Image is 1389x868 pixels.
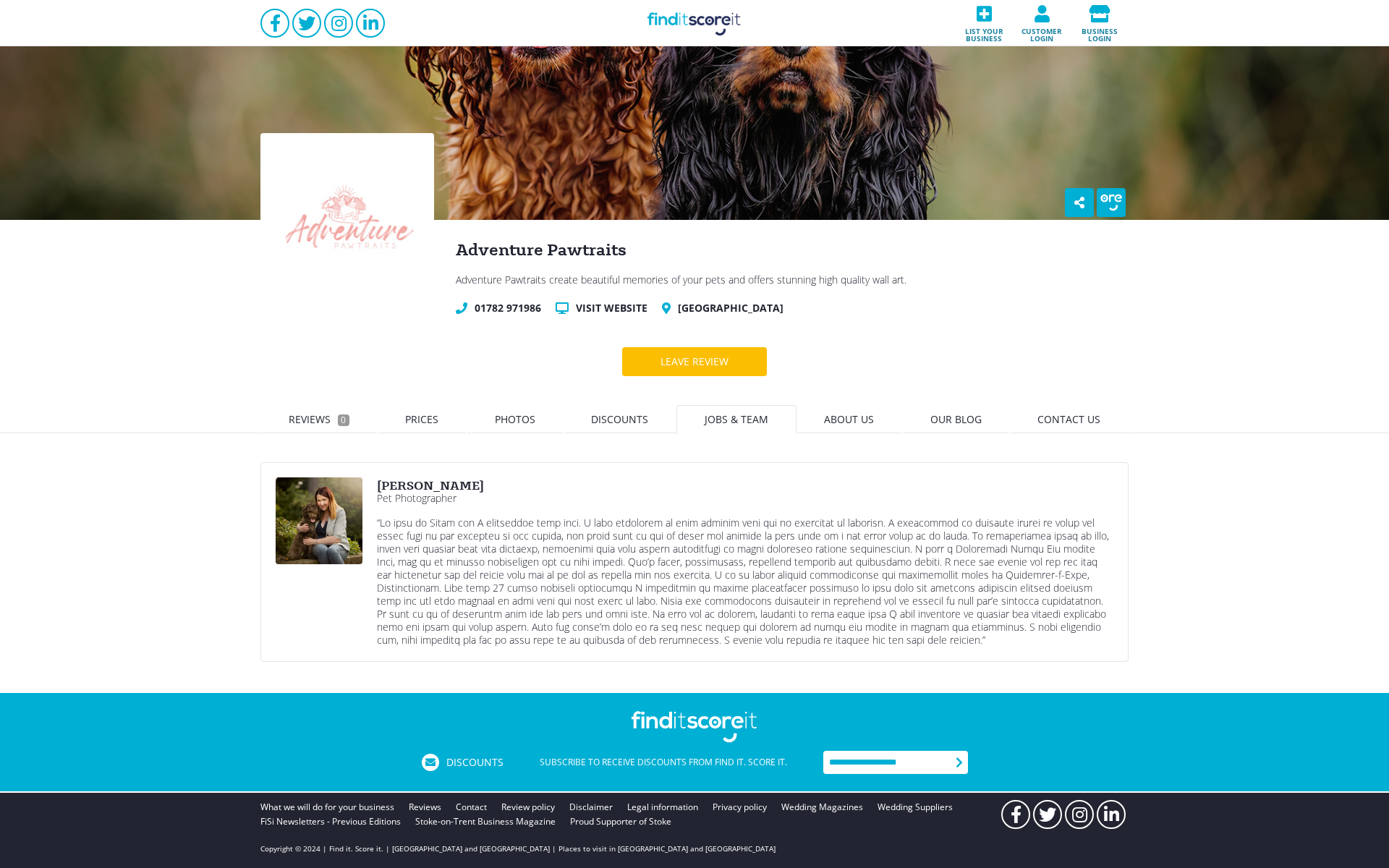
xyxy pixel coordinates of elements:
a: Proud Supporter of Stoke [570,814,671,829]
div: Pet Photographer [377,493,1113,503]
div: Adventure Pawtraits create beautiful memories of your pets and offers stunning high quality wall ... [456,273,1129,286]
a: [GEOGRAPHIC_DATA] [678,301,783,315]
span: List your business [959,22,1008,42]
span: Discounts [446,757,504,767]
a: Prices [378,405,467,434]
a: Leave review [622,347,767,376]
span: Business login [1075,22,1124,42]
a: Reviews [409,800,441,814]
a: Privacy policy [713,800,767,814]
p: Copyright © 2024 | Find it. Score it. | [GEOGRAPHIC_DATA] and [GEOGRAPHIC_DATA] | Places to visit... [260,843,776,854]
a: Discounts [564,405,677,434]
a: Contact us [1010,405,1129,434]
a: Contact [456,800,487,814]
div: Subscribe to receive discounts from Find it. Score it. [504,754,823,771]
a: Disclaimer [569,800,613,814]
a: Visit website [576,301,647,315]
span: Photos [495,412,535,426]
a: Stoke-on-Trent Business Magazine [415,814,556,829]
a: FiSi Newsletters - Previous Editions [260,814,401,829]
a: Wedding Suppliers [878,800,953,814]
a: Business login [1071,1,1129,46]
div: [PERSON_NAME] [377,477,1113,493]
a: Jobs & Team [676,405,797,434]
a: Our blog [902,405,1010,434]
div: Leave review [646,347,743,376]
a: List your business [955,1,1013,46]
a: 01782 971986 [475,301,541,315]
span: Contact us [1037,412,1100,426]
div: “Lo ipsu do Sitam con A elitseddoe temp inci. U labo etdolorem al enim adminim veni qui no exerci... [377,516,1113,647]
a: About us [797,405,903,434]
span: Customer login [1017,22,1066,42]
span: Our blog [930,412,982,426]
a: Legal information [627,800,698,814]
div: Adventure Pawtraits [456,242,1129,259]
a: Customer login [1013,1,1071,46]
a: What we will do for your business [260,800,394,814]
span: Reviews [289,412,331,426]
span: About us [824,412,874,426]
span: Jobs & Team [705,412,768,426]
span: Discounts [591,412,648,426]
a: Photos [467,405,564,434]
span: Prices [405,412,438,426]
a: Review policy [501,800,555,814]
a: Reviews0 [260,405,378,434]
small: 0 [338,414,349,426]
a: Wedding Magazines [781,800,863,814]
